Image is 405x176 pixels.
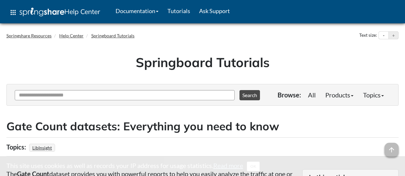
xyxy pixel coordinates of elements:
a: apps Help Center [5,3,105,22]
a: arrow_upward [385,143,399,151]
h1: Springboard Tutorials [11,53,394,71]
h2: Gate Count datasets: Everything you need to know [6,119,399,134]
span: arrow_upward [385,143,399,157]
a: LibInsight [31,143,53,152]
a: Springshare Resources [6,33,52,38]
a: Help Center [59,33,84,38]
a: Topics [358,88,389,101]
a: Documentation [111,3,163,19]
button: Search [239,90,260,100]
img: Springshare [20,8,64,16]
button: Increase text size [389,32,398,39]
a: Ask Support [195,3,234,19]
p: Browse: [278,90,301,99]
span: apps [9,9,17,16]
a: Springboard Tutorials [91,33,134,38]
a: Products [320,88,358,101]
button: Decrease text size [379,32,388,39]
a: Tutorials [163,3,195,19]
span: Help Center [64,7,100,16]
div: Text size: [358,31,378,40]
div: Topics: [6,141,28,153]
a: All [303,88,320,101]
